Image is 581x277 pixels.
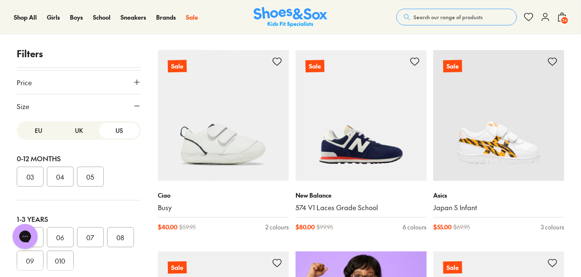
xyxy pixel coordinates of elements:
p: Ciao [158,191,289,200]
span: $ 59.95 [179,223,196,231]
span: Size [17,101,29,111]
span: Price [17,77,32,87]
span: $ 40.00 [158,223,177,231]
button: Size [17,94,141,118]
p: Asics [433,191,564,200]
span: $ 80.00 [296,223,315,231]
span: $ 55.00 [433,223,452,231]
button: 06 [47,227,74,247]
img: SNS_Logo_Responsive.svg [254,7,327,28]
a: Sale [433,50,564,181]
div: 2 colours [265,223,289,231]
a: Shop All [14,13,37,22]
a: Sale [158,50,289,181]
span: Brands [156,13,176,21]
a: School [93,13,111,22]
a: Brands [156,13,176,22]
button: 09 [17,251,44,271]
p: Filters [17,47,141,61]
span: School [93,13,111,21]
button: EU [18,123,59,138]
span: $ 99.95 [316,223,333,231]
span: Search our range of products [414,13,483,21]
button: 07 [77,227,104,247]
div: 0-12 Months [17,153,141,163]
div: 3 colours [541,223,564,231]
button: US [99,123,139,138]
button: Search our range of products [396,9,517,25]
iframe: Gorgias live chat messenger [8,221,42,252]
a: Japan S Infant [433,203,564,212]
p: Sale [443,261,462,274]
p: New Balance [296,191,427,200]
a: Shoes & Sox [254,7,327,28]
div: 1-3 Years [17,214,141,224]
a: Sneakers [121,13,146,22]
a: Boys [70,13,83,22]
span: 24 [560,16,569,25]
a: 574 V1 Laces Grade School [296,203,427,212]
a: Sale [186,13,198,22]
span: Sale [186,13,198,21]
button: 010 [47,251,74,271]
button: UK [59,123,99,138]
span: $ 69.95 [453,223,470,231]
button: 05 [77,167,104,187]
a: Girls [47,13,60,22]
button: Price [17,71,141,94]
a: Busy [158,203,289,212]
p: Sale [443,60,462,73]
a: Sale [296,50,427,181]
span: Shop All [14,13,37,21]
p: Sale [306,60,324,73]
span: Girls [47,13,60,21]
span: Boys [70,13,83,21]
button: 24 [557,8,567,26]
div: 6 colours [403,223,427,231]
button: 04 [47,167,74,187]
button: 08 [107,227,134,247]
p: Sale [168,261,187,274]
button: 03 [17,167,44,187]
p: Sale [168,60,187,73]
span: Sneakers [121,13,146,21]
